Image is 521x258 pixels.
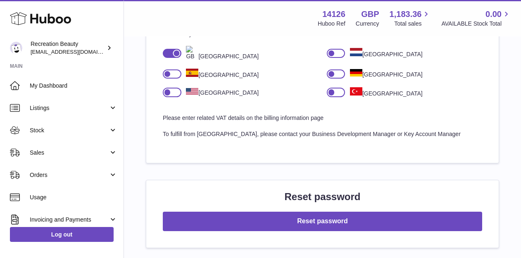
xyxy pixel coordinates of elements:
span: My Dashboard [30,82,117,90]
div: Huboo Ref [318,20,345,28]
img: TR [350,87,362,96]
img: NL [350,48,362,56]
strong: 14126 [322,9,345,20]
span: Total sales [394,20,431,28]
a: Reset password [163,218,482,225]
span: Usage [30,193,117,201]
span: Listings [30,104,109,112]
div: [GEOGRAPHIC_DATA] [181,46,259,60]
div: [GEOGRAPHIC_DATA] [181,88,259,97]
div: Recreation Beauty [31,40,105,56]
span: Sales [30,149,109,157]
div: [GEOGRAPHIC_DATA] [181,69,259,79]
span: AVAILABLE Stock Total [441,20,511,28]
span: 1,183.36 [390,9,422,20]
a: 1,183.36 Total sales [390,9,431,28]
span: Invoicing and Payments [30,216,109,224]
a: 0.00 AVAILABLE Stock Total [441,9,511,28]
p: Please enter related VAT details on the billing information page [163,114,482,122]
span: Orders [30,171,109,179]
div: [GEOGRAPHIC_DATA] [345,48,422,58]
img: DE [350,69,362,76]
h2: Reset password [163,190,482,203]
div: [GEOGRAPHIC_DATA] [345,87,422,98]
img: GB [186,46,198,60]
span: Stock [30,127,109,134]
div: Currency [356,20,379,28]
span: 0.00 [485,9,502,20]
img: ES [186,69,198,77]
img: barney@recreationbeauty.com [10,42,22,54]
div: [GEOGRAPHIC_DATA] [345,69,422,79]
button: Reset password [163,212,482,231]
strong: GBP [361,9,379,20]
img: US [186,88,198,95]
span: [EMAIL_ADDRESS][DOMAIN_NAME] [31,48,121,55]
p: To fulfill from [GEOGRAPHIC_DATA], please contact your Business Development Manager or Key Accoun... [163,130,482,138]
a: Log out [10,227,114,242]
